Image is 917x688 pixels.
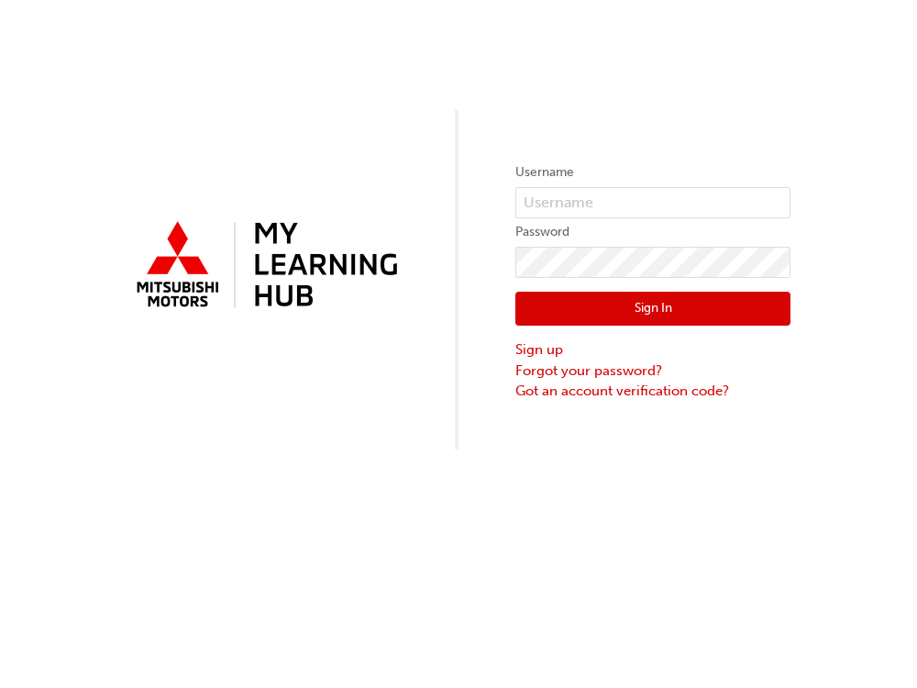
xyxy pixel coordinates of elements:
[127,214,402,318] img: mmal
[515,292,790,327] button: Sign In
[515,161,790,183] label: Username
[515,381,790,402] a: Got an account verification code?
[515,221,790,243] label: Password
[515,339,790,361] a: Sign up
[515,187,790,218] input: Username
[515,361,790,382] a: Forgot your password?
